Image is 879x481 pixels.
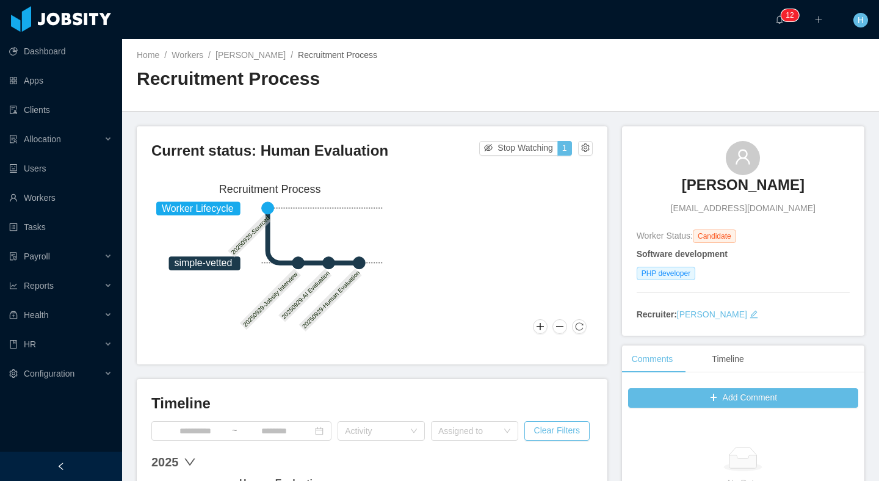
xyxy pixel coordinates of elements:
[9,156,112,181] a: icon: robotUsers
[24,339,36,349] span: HR
[572,319,587,334] button: Reset Zoom
[775,15,784,24] i: icon: bell
[24,134,61,144] span: Allocation
[533,319,548,334] button: Zoom In
[298,50,377,60] span: Recruitment Process
[9,98,112,122] a: icon: auditClients
[164,50,167,60] span: /
[151,141,479,161] h3: Current status: Human Evaluation
[162,203,234,214] tspan: Worker Lifecycle
[637,231,693,240] span: Worker Status:
[291,50,293,60] span: /
[184,456,196,468] span: down
[814,15,823,24] i: icon: plus
[9,281,18,290] i: icon: line-chart
[693,230,736,243] span: Candidate
[215,50,286,60] a: [PERSON_NAME]
[702,345,753,373] div: Timeline
[524,421,590,441] button: Clear Filters
[682,175,805,195] h3: [PERSON_NAME]
[24,281,54,291] span: Reports
[242,270,299,328] text: 20250929-Jobsity Interview
[637,267,696,280] span: PHP developer
[578,141,593,156] button: icon: setting
[9,68,112,93] a: icon: appstoreApps
[9,186,112,210] a: icon: userWorkers
[622,345,683,373] div: Comments
[9,311,18,319] i: icon: medicine-box
[671,202,816,215] span: [EMAIL_ADDRESS][DOMAIN_NAME]
[208,50,211,60] span: /
[230,214,272,256] text: 20250925-Sourced
[172,50,203,60] a: Workers
[151,394,593,413] h3: Timeline
[24,369,74,378] span: Configuration
[151,453,593,471] div: 2025 down
[750,310,758,319] i: icon: edit
[734,148,751,165] i: icon: user
[637,249,728,259] strong: Software development
[315,427,324,435] i: icon: calendar
[637,309,677,319] strong: Recruiter:
[504,427,511,436] i: icon: down
[786,9,790,21] p: 1
[24,310,48,320] span: Health
[219,183,321,195] text: Recruitment Process
[9,135,18,143] i: icon: solution
[137,50,159,60] a: Home
[9,369,18,378] i: icon: setting
[858,13,864,27] span: H
[628,388,858,408] button: icon: plusAdd Comment
[9,252,18,261] i: icon: file-protect
[9,215,112,239] a: icon: profileTasks
[682,175,805,202] a: [PERSON_NAME]
[438,425,497,437] div: Assigned to
[9,340,18,349] i: icon: book
[281,270,331,320] text: 20250929-AI Evaluation
[781,9,798,21] sup: 12
[345,425,404,437] div: Activity
[552,319,567,334] button: Zoom Out
[301,269,361,330] text: 20250929-Human Evaluation
[557,141,572,156] button: 1
[24,251,50,261] span: Payroll
[677,309,747,319] a: [PERSON_NAME]
[137,67,501,92] h2: Recruitment Process
[175,258,233,269] tspan: simple-vetted
[479,141,558,156] button: icon: eye-invisibleStop Watching
[410,427,418,436] i: icon: down
[9,39,112,63] a: icon: pie-chartDashboard
[790,9,794,21] p: 2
